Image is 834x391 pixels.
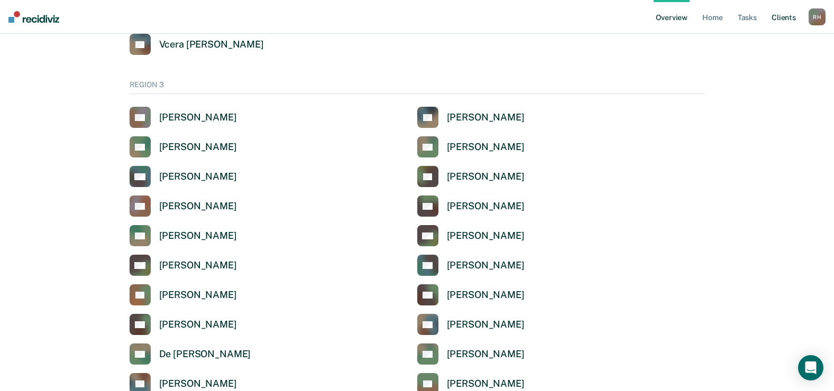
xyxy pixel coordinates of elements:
[159,230,237,242] div: [PERSON_NAME]
[159,378,237,390] div: [PERSON_NAME]
[417,284,525,305] a: [PERSON_NAME]
[417,314,525,335] a: [PERSON_NAME]
[417,166,525,187] a: [PERSON_NAME]
[159,289,237,301] div: [PERSON_NAME]
[809,8,826,25] button: RH
[447,289,525,301] div: [PERSON_NAME]
[417,107,525,128] a: [PERSON_NAME]
[447,378,525,390] div: [PERSON_NAME]
[130,343,251,365] a: De [PERSON_NAME]
[417,255,525,276] a: [PERSON_NAME]
[798,355,823,380] div: Open Intercom Messenger
[447,141,525,153] div: [PERSON_NAME]
[447,348,525,360] div: [PERSON_NAME]
[159,39,264,51] div: Vcera [PERSON_NAME]
[809,8,826,25] div: R H
[159,319,237,331] div: [PERSON_NAME]
[159,171,237,183] div: [PERSON_NAME]
[447,200,525,212] div: [PERSON_NAME]
[447,319,525,331] div: [PERSON_NAME]
[159,141,237,153] div: [PERSON_NAME]
[130,107,237,128] a: [PERSON_NAME]
[159,111,237,124] div: [PERSON_NAME]
[447,259,525,272] div: [PERSON_NAME]
[130,284,237,305] a: [PERSON_NAME]
[130,34,264,55] a: Vcera [PERSON_NAME]
[417,136,525,157] a: [PERSON_NAME]
[130,136,237,157] a: [PERSON_NAME]
[447,111,525,124] div: [PERSON_NAME]
[130,196,237,217] a: [PERSON_NAME]
[447,171,525,183] div: [PERSON_NAME]
[130,80,705,94] div: REGION 3
[130,255,237,276] a: [PERSON_NAME]
[417,225,525,246] a: [PERSON_NAME]
[159,259,237,272] div: [PERSON_NAME]
[130,314,237,335] a: [PERSON_NAME]
[130,225,237,246] a: [PERSON_NAME]
[159,348,251,360] div: De [PERSON_NAME]
[130,166,237,187] a: [PERSON_NAME]
[447,230,525,242] div: [PERSON_NAME]
[417,196,525,217] a: [PERSON_NAME]
[417,343,525,365] a: [PERSON_NAME]
[159,200,237,212] div: [PERSON_NAME]
[8,11,59,23] img: Recidiviz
